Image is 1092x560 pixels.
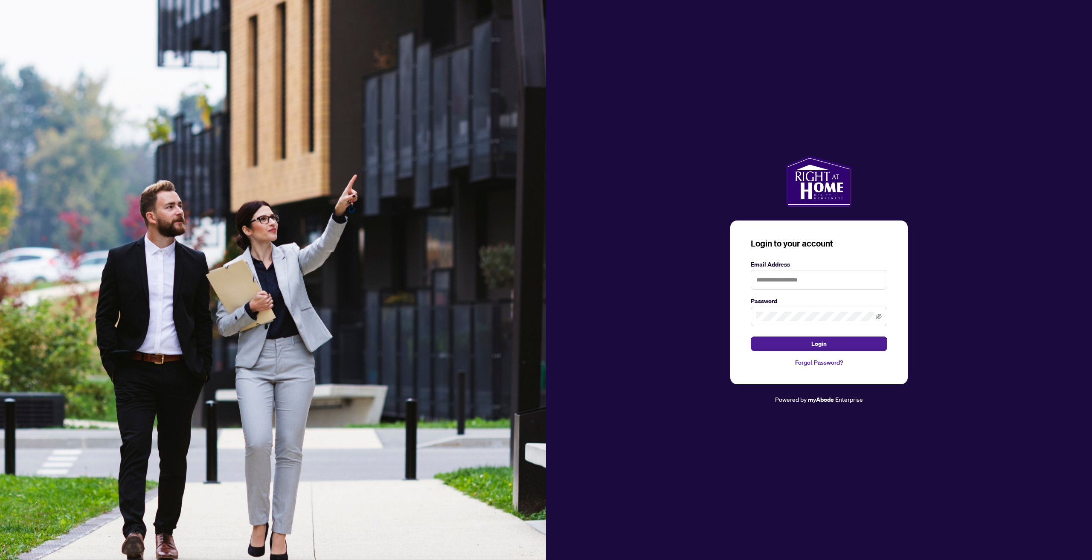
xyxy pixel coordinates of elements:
[786,156,852,207] img: ma-logo
[751,358,887,367] a: Forgot Password?
[808,395,834,404] a: myAbode
[835,395,863,403] span: Enterprise
[751,238,887,250] h3: Login to your account
[876,313,882,319] span: eye-invisible
[751,260,887,269] label: Email Address
[751,337,887,351] button: Login
[751,296,887,306] label: Password
[811,337,827,351] span: Login
[775,395,807,403] span: Powered by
